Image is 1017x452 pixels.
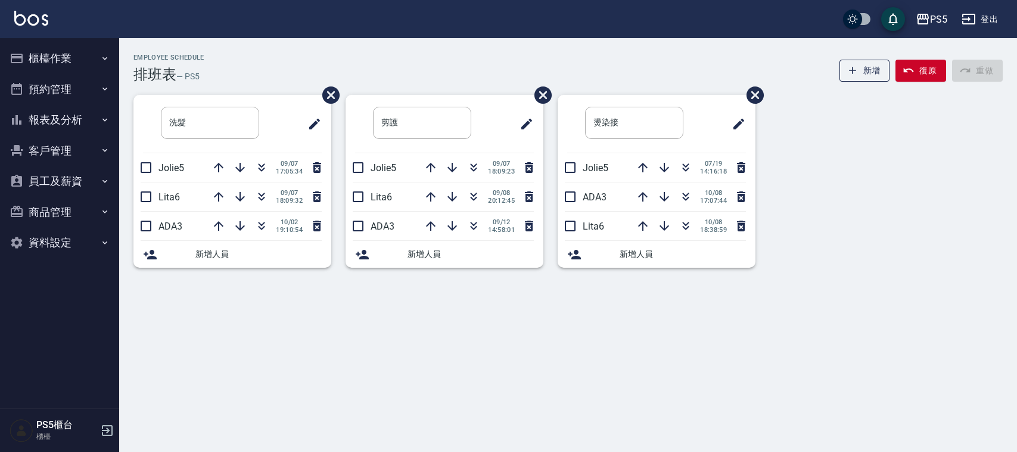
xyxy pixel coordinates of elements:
[133,54,204,61] h2: Employee Schedule
[930,12,947,27] div: PS5
[488,160,515,168] span: 09/07
[583,162,608,174] span: Jolie5
[488,218,515,226] span: 09/12
[911,7,952,32] button: PS5
[700,189,727,197] span: 10/08
[313,78,341,113] span: 刪除班表
[5,104,114,135] button: 報表及分析
[371,191,392,203] span: Lita6
[488,189,515,197] span: 09/08
[525,78,553,113] span: 刪除班表
[700,168,727,175] span: 14:16:18
[276,189,303,197] span: 09/07
[700,197,727,205] span: 17:07:44
[36,431,97,442] p: 櫃檯
[133,241,331,268] div: 新增人員
[585,107,683,139] input: 排版標題
[195,248,322,261] span: 新增人員
[724,110,746,138] span: 修改班表的標題
[371,162,396,174] span: Jolie5
[5,135,114,166] button: 客戶管理
[700,226,727,234] span: 18:38:59
[512,110,534,138] span: 修改班表的標題
[276,218,303,226] span: 10/02
[133,66,176,83] h3: 排班表
[346,241,543,268] div: 新增人員
[5,166,114,197] button: 員工及薪資
[300,110,322,138] span: 修改班表的標題
[488,226,515,234] span: 14:58:01
[488,197,515,205] span: 20:12:45
[158,221,182,232] span: ADA3
[957,8,1003,30] button: 登出
[839,60,890,82] button: 新增
[408,248,534,261] span: 新增人員
[158,191,180,203] span: Lita6
[5,74,114,105] button: 預約管理
[583,221,604,232] span: Lita6
[373,107,471,139] input: 排版標題
[700,218,727,226] span: 10/08
[700,160,727,168] span: 07/19
[10,419,33,442] img: Person
[36,419,97,431] h5: PS5櫃台
[276,226,303,234] span: 19:10:54
[558,241,755,268] div: 新增人員
[176,70,200,83] h6: — PS5
[620,248,746,261] span: 新增人員
[488,168,515,175] span: 18:09:23
[276,160,303,168] span: 09/07
[158,162,184,174] span: Jolie5
[371,221,394,232] span: ADA3
[5,197,114,228] button: 商品管理
[14,11,48,26] img: Logo
[276,197,303,205] span: 18:09:32
[276,168,303,175] span: 17:05:34
[895,60,946,82] button: 復原
[5,43,114,74] button: 櫃檯作業
[5,227,114,258] button: 資料設定
[161,107,259,139] input: 排版標題
[881,7,905,31] button: save
[583,191,607,203] span: ADA3
[738,78,766,113] span: 刪除班表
